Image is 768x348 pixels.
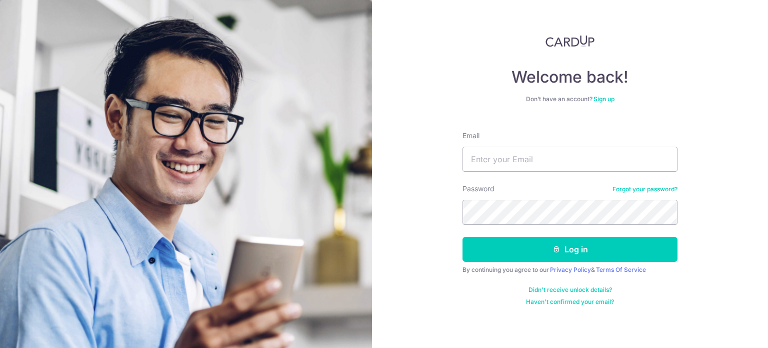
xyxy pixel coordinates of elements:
[462,147,677,172] input: Enter your Email
[545,35,594,47] img: CardUp Logo
[462,237,677,262] button: Log in
[462,266,677,274] div: By continuing you agree to our &
[612,185,677,193] a: Forgot your password?
[528,286,612,294] a: Didn't receive unlock details?
[593,95,614,103] a: Sign up
[526,298,614,306] a: Haven't confirmed your email?
[462,95,677,103] div: Don’t have an account?
[596,266,646,273] a: Terms Of Service
[462,184,494,194] label: Password
[462,131,479,141] label: Email
[550,266,591,273] a: Privacy Policy
[462,67,677,87] h4: Welcome back!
